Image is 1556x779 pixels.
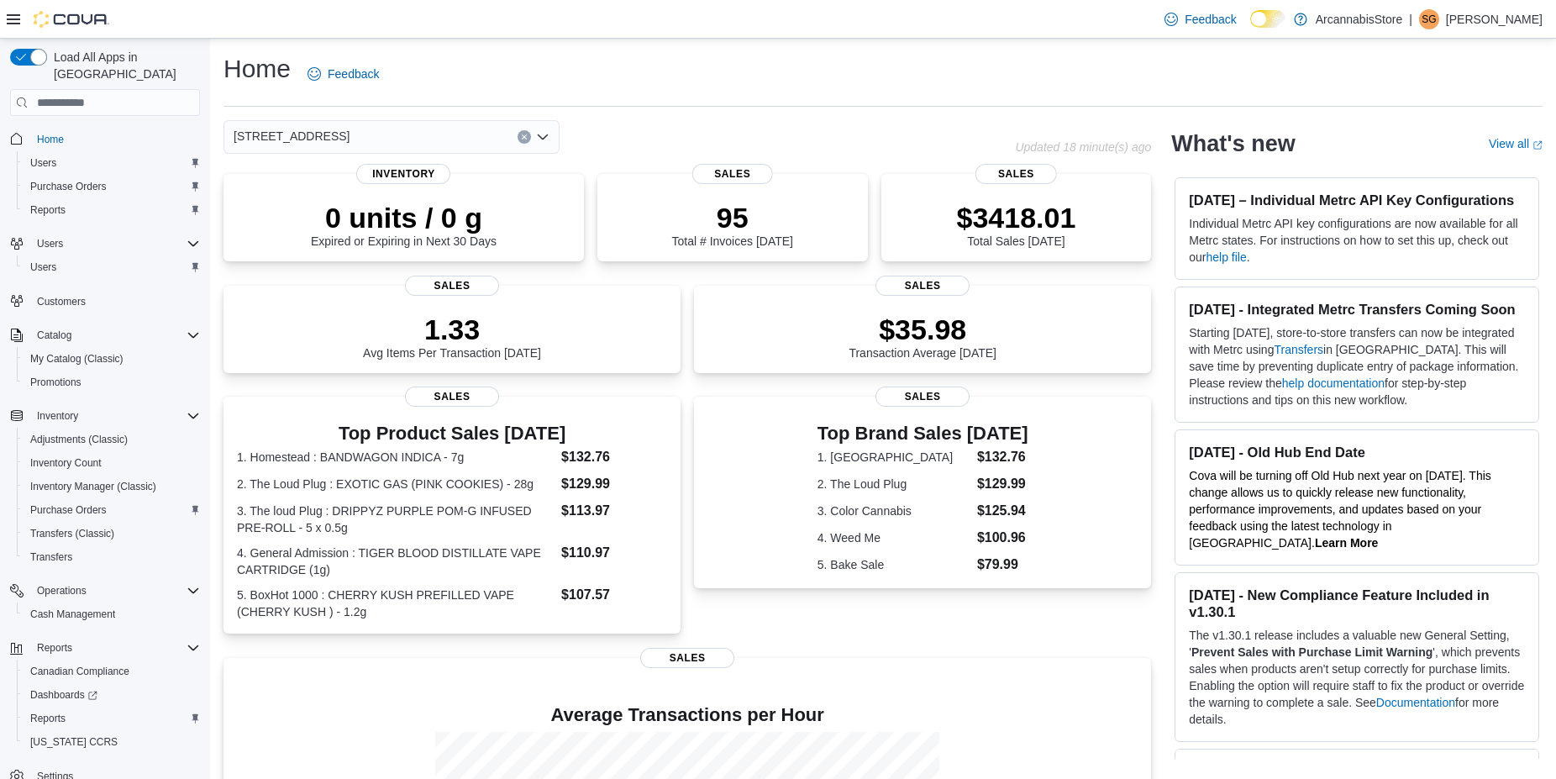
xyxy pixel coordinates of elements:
[17,603,207,626] button: Cash Management
[1316,9,1403,29] p: ArcannabisStore
[17,255,207,279] button: Users
[30,325,200,345] span: Catalog
[30,129,71,150] a: Home
[977,474,1028,494] dd: $129.99
[237,705,1138,725] h4: Average Transactions per Hour
[24,257,200,277] span: Users
[237,424,667,444] h3: Top Product Sales [DATE]
[1419,9,1439,29] div: Sanira Gunasekara
[30,503,107,517] span: Purchase Orders
[30,180,107,193] span: Purchase Orders
[1274,343,1323,356] a: Transfers
[30,406,200,426] span: Inventory
[30,735,118,749] span: [US_STATE] CCRS
[17,347,207,371] button: My Catalog (Classic)
[24,176,200,197] span: Purchase Orders
[24,200,200,220] span: Reports
[24,429,134,450] a: Adjustments (Classic)
[30,638,79,658] button: Reports
[30,234,200,254] span: Users
[24,604,122,624] a: Cash Management
[957,201,1076,248] div: Total Sales [DATE]
[3,232,207,255] button: Users
[536,130,549,144] button: Open list of options
[24,547,79,567] a: Transfers
[30,433,128,446] span: Adjustments (Classic)
[1409,9,1412,29] p: |
[17,175,207,198] button: Purchase Orders
[1250,10,1285,28] input: Dark Mode
[875,387,970,407] span: Sales
[30,550,72,564] span: Transfers
[30,291,200,312] span: Customers
[1189,192,1525,208] h3: [DATE] – Individual Metrc API Key Configurations
[977,447,1028,467] dd: $132.76
[47,49,200,82] span: Load All Apps in [GEOGRAPHIC_DATA]
[849,313,996,360] div: Transaction Average [DATE]
[1189,627,1525,728] p: The v1.30.1 release includes a valuable new General Setting, ' ', which prevents sales when produ...
[30,665,129,678] span: Canadian Compliance
[1532,140,1543,150] svg: External link
[37,329,71,342] span: Catalog
[30,234,70,254] button: Users
[817,424,1028,444] h3: Top Brand Sales [DATE]
[237,587,555,620] dt: 5. BoxHot 1000 : CHERRY KUSH PREFILLED VAPE (CHERRY KUSH ) - 1.2g
[30,406,85,426] button: Inventory
[363,313,541,360] div: Avg Items Per Transaction [DATE]
[1189,301,1525,318] h3: [DATE] - Integrated Metrc Transfers Coming Soon
[24,176,113,197] a: Purchase Orders
[30,581,200,601] span: Operations
[37,295,86,308] span: Customers
[518,130,531,144] button: Clear input
[30,456,102,470] span: Inventory Count
[24,153,63,173] a: Users
[328,66,379,82] span: Feedback
[24,732,200,752] span: Washington CCRS
[30,688,97,702] span: Dashboards
[30,480,156,493] span: Inventory Manager (Classic)
[24,732,124,752] a: [US_STATE] CCRS
[24,708,72,729] a: Reports
[1315,536,1378,550] strong: Learn More
[30,352,124,366] span: My Catalog (Classic)
[24,153,200,173] span: Users
[30,203,66,217] span: Reports
[561,447,667,467] dd: $132.76
[24,661,136,682] a: Canadian Compliance
[817,529,970,546] dt: 4. Weed Me
[672,201,793,248] div: Total # Invoices [DATE]
[30,527,114,540] span: Transfers (Classic)
[17,198,207,222] button: Reports
[17,545,207,569] button: Transfers
[24,685,104,705] a: Dashboards
[975,164,1057,184] span: Sales
[1189,215,1525,266] p: Individual Metrc API key configurations are now available for all Metrc states. For instructions ...
[1376,696,1455,709] a: Documentation
[30,638,200,658] span: Reports
[24,453,200,473] span: Inventory Count
[30,712,66,725] span: Reports
[311,201,497,234] p: 0 units / 0 g
[237,476,555,492] dt: 2. The Loud Plug : EXOTIC GAS (PINK COOKIES) - 28g
[17,451,207,475] button: Inventory Count
[1446,9,1543,29] p: [PERSON_NAME]
[1191,645,1432,659] strong: Prevent Sales with Purchase Limit Warning
[17,498,207,522] button: Purchase Orders
[561,474,667,494] dd: $129.99
[24,500,200,520] span: Purchase Orders
[237,503,555,536] dt: 3. The loud Plug : DRIPPYZ PURPLE POM-G INFUSED PRE-ROLL - 5 x 0.5g
[817,476,970,492] dt: 2. The Loud Plug
[17,371,207,394] button: Promotions
[849,313,996,346] p: $35.98
[1422,9,1436,29] span: SG
[223,52,291,86] h1: Home
[17,475,207,498] button: Inventory Manager (Classic)
[3,579,207,603] button: Operations
[1189,324,1525,408] p: Starting [DATE], store-to-store transfers can now be integrated with Metrc using in [GEOGRAPHIC_D...
[24,453,108,473] a: Inventory Count
[875,276,970,296] span: Sales
[37,641,72,655] span: Reports
[957,201,1076,234] p: $3418.01
[817,503,970,519] dt: 3. Color Cannabis
[24,547,200,567] span: Transfers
